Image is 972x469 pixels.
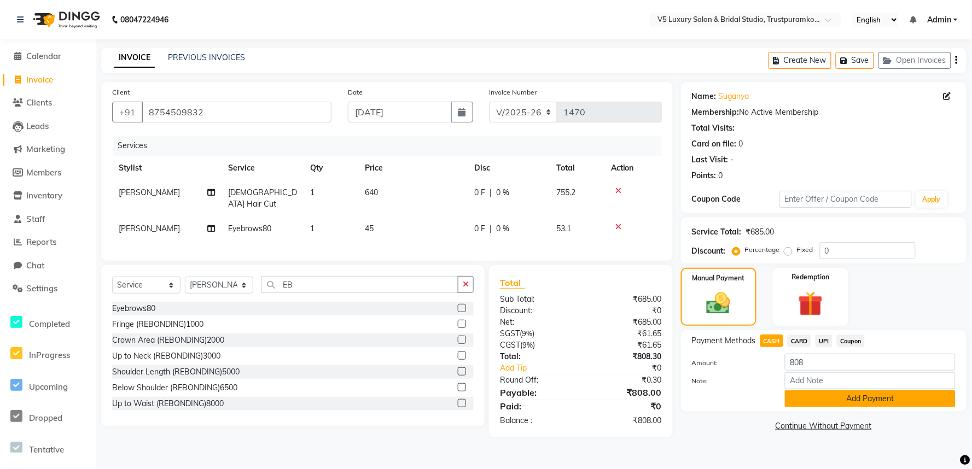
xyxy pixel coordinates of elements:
[112,335,224,346] div: Crown Area (REBONDING)2000
[3,190,93,202] a: Inventory
[581,374,670,386] div: ₹0.30
[490,87,537,97] label: Invoice Number
[692,170,717,181] div: Points:
[490,223,492,234] span: |
[26,74,53,85] span: Invoice
[26,144,65,154] span: Marketing
[581,328,670,339] div: ₹61.65
[26,190,62,201] span: Inventory
[746,226,775,238] div: ₹685.00
[556,187,575,197] span: 755.2
[779,191,911,208] input: Enter Offer / Coupon Code
[522,329,532,338] span: 9%
[3,74,93,86] a: Invoice
[816,335,833,347] span: UPI
[119,224,180,233] span: [PERSON_NAME]
[581,351,670,362] div: ₹808.30
[581,294,670,305] div: ₹685.00
[114,48,155,68] a: INVOICE
[348,87,363,97] label: Date
[692,273,745,283] label: Manual Payment
[684,376,777,386] label: Note:
[228,224,271,233] span: Eyebrows80
[310,187,315,197] span: 1
[3,50,93,63] a: Calendar
[3,167,93,179] a: Members
[581,339,670,351] div: ₹61.65
[222,156,304,180] th: Service
[113,136,670,156] div: Services
[492,415,581,426] div: Balance :
[500,340,520,350] span: CGST
[692,154,729,166] div: Last Visit:
[261,276,458,293] input: Search or Scan
[26,260,44,271] span: Chat
[692,194,780,205] div: Coupon Code
[791,272,829,282] label: Redemption
[142,102,331,122] input: Search by Name/Mobile/Email/Code
[836,52,874,69] button: Save
[684,358,777,368] label: Amount:
[26,51,61,61] span: Calendar
[692,226,742,238] div: Service Total:
[26,214,45,224] span: Staff
[492,351,581,362] div: Total:
[492,400,581,413] div: Paid:
[492,328,581,339] div: ( )
[112,398,224,409] div: Up to Waist (REBONDING)8000
[112,319,203,330] div: Fringe (REBONDING)1000
[3,97,93,109] a: Clients
[556,224,571,233] span: 53.1
[790,289,831,319] img: _gift.svg
[699,290,738,317] img: _cash.svg
[492,305,581,316] div: Discount:
[168,52,245,62] a: PREVIOUS INVOICES
[474,223,485,234] span: 0 F
[474,187,485,198] span: 0 F
[492,374,581,386] div: Round Off:
[492,294,581,305] div: Sub Total:
[719,170,723,181] div: 0
[916,191,947,208] button: Apply
[3,260,93,272] a: Chat
[692,245,726,257] div: Discount:
[581,386,670,399] div: ₹808.00
[522,341,533,349] span: 9%
[785,390,956,407] button: Add Payment
[29,444,64,455] span: Tentative
[26,121,49,131] span: Leads
[492,316,581,328] div: Net:
[760,335,784,347] span: CASH
[719,91,749,102] a: Suganya
[496,223,509,234] span: 0 %
[492,339,581,351] div: ( )
[785,354,956,371] input: Amount
[581,316,670,328] div: ₹685.00
[3,213,93,226] a: Staff
[3,120,93,133] a: Leads
[26,97,52,108] span: Clients
[29,350,70,360] span: InProgress
[119,187,180,197] span: [PERSON_NAME]
[3,283,93,295] a: Settings
[581,400,670,413] div: ₹0
[500,329,520,338] span: SGST
[692,335,756,347] span: Payment Methods
[310,224,315,233] span: 1
[112,303,155,314] div: Eyebrows80
[28,4,103,35] img: logo
[29,413,62,423] span: Dropped
[112,102,143,122] button: +91
[26,283,57,294] span: Settings
[927,14,951,26] span: Admin
[500,277,525,289] span: Total
[29,319,70,329] span: Completed
[604,156,662,180] th: Action
[581,415,670,426] div: ₹808.00
[228,187,297,209] span: [DEMOGRAPHIC_DATA] Hair Cut
[797,245,813,255] label: Fixed
[785,372,956,389] input: Add Note
[492,386,581,399] div: Payable:
[837,335,865,347] span: Coupon
[581,305,670,316] div: ₹0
